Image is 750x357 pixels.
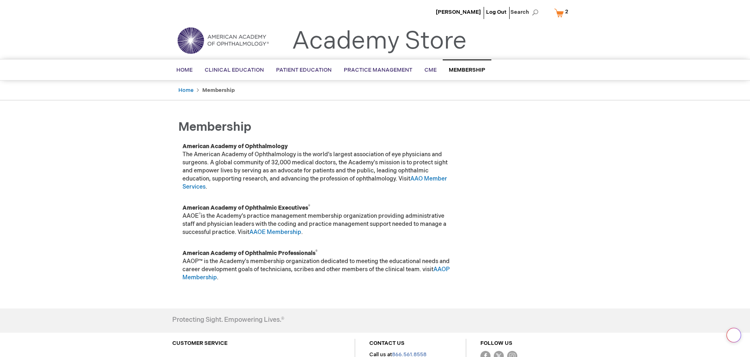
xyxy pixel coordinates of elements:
span: Membership [178,120,251,134]
a: CONTACT US [369,340,405,346]
a: CUSTOMER SERVICE [172,340,227,346]
span: Clinical Education [205,67,264,73]
p: AAOP™ is the Academy's membership organization dedicated to meeting the educational needs and car... [182,249,454,282]
a: Academy Store [292,27,467,56]
a: Log Out [486,9,506,15]
strong: American Academy of Ophthalmic Professionals [182,250,317,257]
h4: Protecting Sight. Empowering Lives.® [172,317,284,324]
span: Search [510,4,541,20]
span: CME [424,67,437,73]
span: Patient Education [276,67,332,73]
sup: ® [308,204,310,209]
span: Membership [449,67,485,73]
a: AAOE Membership [249,229,301,236]
span: Practice Management [344,67,412,73]
a: Home [178,87,193,93]
strong: American Academy of Ophthalmic Executives [182,204,310,211]
span: 2 [565,8,568,15]
a: 2 [553,6,574,20]
a: [PERSON_NAME] [436,9,481,15]
strong: Membership [202,87,235,93]
p: AAOE is the Academy’s practice management membership organization providing administrative staff ... [182,204,454,236]
sup: ® [315,249,317,254]
strong: American Academy of Ophthalmology [182,143,288,150]
sup: ® [199,212,201,217]
a: FOLLOW US [480,340,512,346]
p: The American Academy of Ophthalmology is the world’s largest association of eye physicians and su... [182,142,454,191]
span: Home [176,67,193,73]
